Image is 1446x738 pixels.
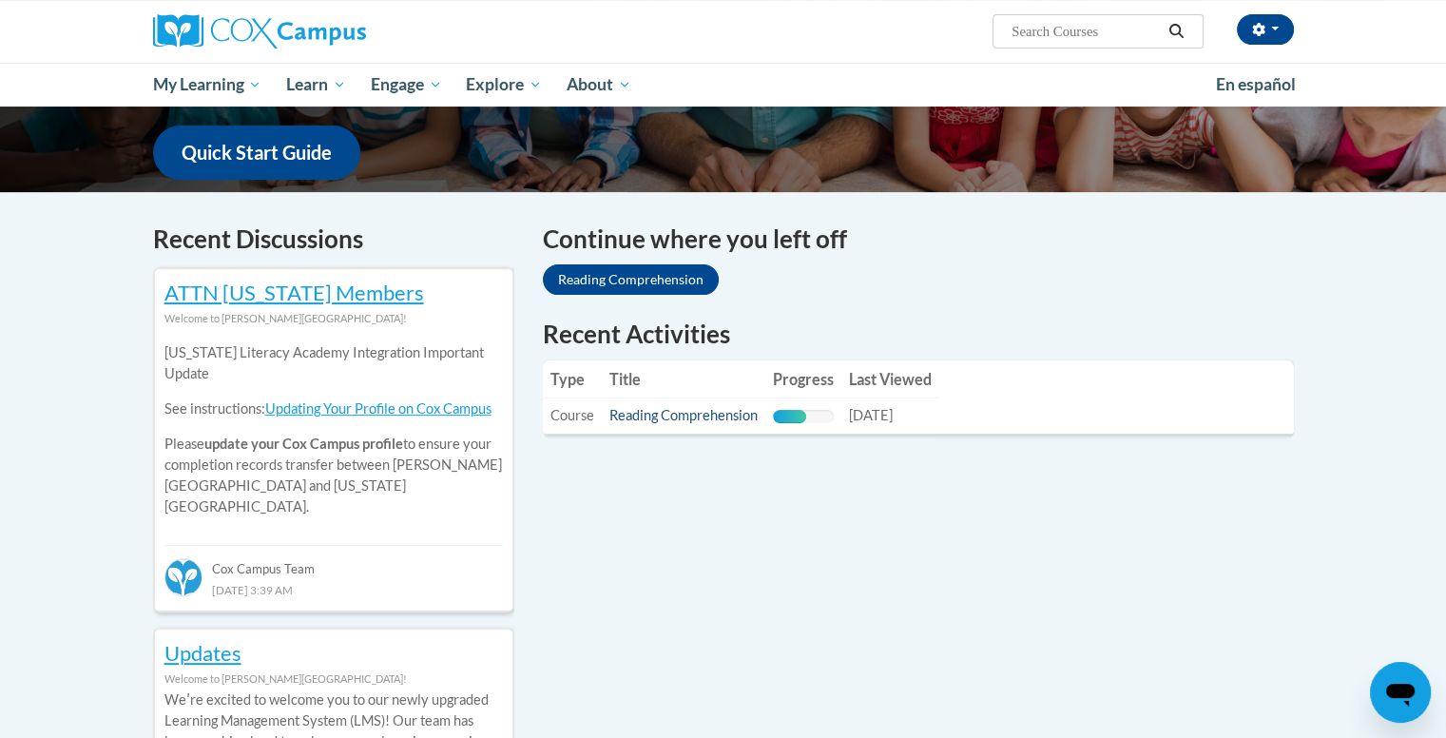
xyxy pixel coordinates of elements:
[567,73,631,96] span: About
[164,308,503,329] div: Welcome to [PERSON_NAME][GEOGRAPHIC_DATA]!
[543,360,602,398] th: Type
[164,579,503,600] div: [DATE] 3:39 AM
[602,360,765,398] th: Title
[358,63,454,107] a: Engage
[152,73,261,96] span: My Learning
[153,126,360,180] a: Quick Start Guide
[141,63,275,107] a: My Learning
[1162,20,1190,43] button: Search
[550,407,594,423] span: Course
[453,63,554,107] a: Explore
[164,280,424,305] a: ATTN [US_STATE] Members
[153,14,366,49] img: Cox Campus
[164,398,503,419] p: See instructions:
[543,221,1294,258] h4: Continue where you left off
[164,558,202,596] img: Cox Campus Team
[1370,662,1431,723] iframe: Button to launch messaging window
[841,360,939,398] th: Last Viewed
[1237,14,1294,45] button: Account Settings
[164,669,503,689] div: Welcome to [PERSON_NAME][GEOGRAPHIC_DATA]!
[371,73,442,96] span: Engage
[204,436,403,452] b: update your Cox Campus profile
[773,410,806,423] div: Progress, %
[286,73,346,96] span: Learn
[265,400,492,417] a: Updating Your Profile on Cox Campus
[609,407,758,423] a: Reading Comprehension
[543,264,719,295] a: Reading Comprehension
[554,63,644,107] a: About
[1204,65,1308,105] a: En español
[274,63,358,107] a: Learn
[125,63,1322,107] div: Main menu
[164,545,503,579] div: Cox Campus Team
[164,342,503,384] p: [US_STATE] Literacy Academy Integration Important Update
[153,221,514,258] h4: Recent Discussions
[164,640,241,666] a: Updates
[466,73,542,96] span: Explore
[765,360,841,398] th: Progress
[153,14,514,49] a: Cox Campus
[1216,74,1296,94] span: En español
[164,329,503,532] div: Please to ensure your completion records transfer between [PERSON_NAME][GEOGRAPHIC_DATA] and [US_...
[849,407,893,423] span: [DATE]
[543,317,1294,351] h1: Recent Activities
[1010,20,1162,43] input: Search Courses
